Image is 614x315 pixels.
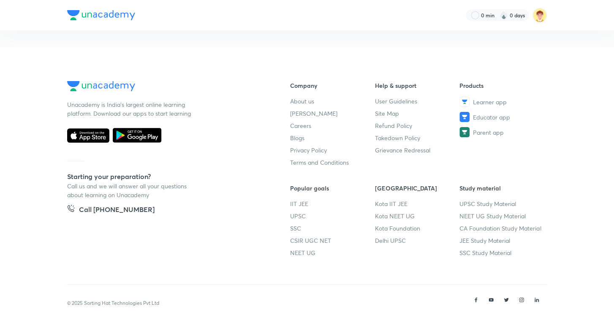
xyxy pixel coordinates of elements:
[290,248,375,257] a: NEET UG
[459,224,544,233] a: CA Foundation Study Material
[375,224,460,233] a: Kota Foundation
[500,11,508,19] img: streak
[290,133,375,142] a: Blogs
[290,224,375,233] a: SSC
[375,146,460,155] a: Grievance Redressal
[459,127,470,137] img: Parent app
[290,121,311,130] span: Careers
[375,81,460,90] h6: Help & support
[290,97,375,106] a: About us
[459,97,470,107] img: Learner app
[375,184,460,193] h6: [GEOGRAPHIC_DATA]
[375,97,460,106] a: User Guidelines
[67,182,194,199] p: Call us and we will answer all your questions about learning on Unacademy
[375,109,460,118] a: Site Map
[67,204,155,216] a: Call [PHONE_NUMBER]
[67,171,263,182] h5: Starting your preparation?
[459,97,544,107] a: Learner app
[290,158,375,167] a: Terms and Conditions
[290,199,375,208] a: IIT JEE
[473,98,507,106] span: Learner app
[473,128,504,137] span: Parent app
[375,121,460,130] a: Refund Policy
[67,100,194,118] p: Unacademy is India’s largest online learning platform. Download our apps to start learning
[375,133,460,142] a: Takedown Policy
[375,199,460,208] a: Kota IIT JEE
[67,299,159,307] p: © 2025 Sorting Hat Technologies Pvt Ltd
[473,113,510,122] span: Educator app
[532,8,547,22] img: Pawan Raghuwanshi
[459,212,544,220] a: NEET UG Study Material
[79,204,155,216] h5: Call [PHONE_NUMBER]
[67,10,135,20] img: Company Logo
[290,109,375,118] a: [PERSON_NAME]
[459,248,544,257] a: SSC Study Material
[67,81,263,93] a: Company Logo
[67,81,135,91] img: Company Logo
[459,112,544,122] a: Educator app
[459,184,544,193] h6: Study material
[290,236,375,245] a: CSIR UGC NET
[459,199,544,208] a: UPSC Study Material
[459,112,470,122] img: Educator app
[290,146,375,155] a: Privacy Policy
[459,127,544,137] a: Parent app
[375,212,460,220] a: Kota NEET UG
[459,81,544,90] h6: Products
[290,184,375,193] h6: Popular goals
[290,81,375,90] h6: Company
[290,212,375,220] a: UPSC
[375,236,460,245] a: Delhi UPSC
[290,121,375,130] a: Careers
[459,236,544,245] a: JEE Study Material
